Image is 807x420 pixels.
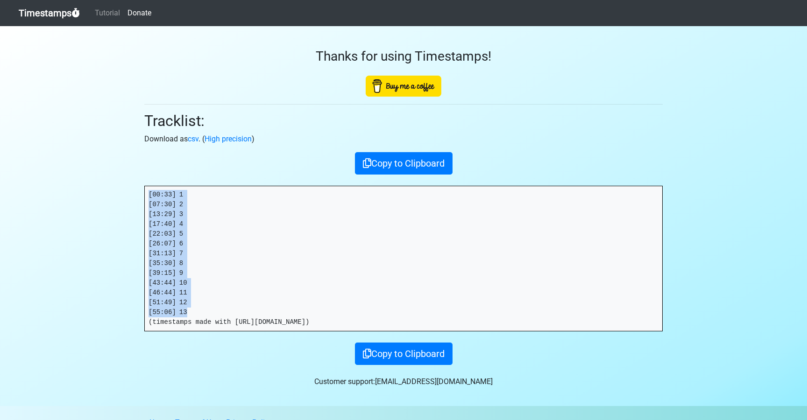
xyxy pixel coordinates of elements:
a: Timestamps [19,4,80,22]
a: Donate [124,4,155,22]
h2: Tracklist: [144,112,663,130]
a: csv [188,134,198,143]
a: Tutorial [91,4,124,22]
h3: Thanks for using Timestamps! [144,49,663,64]
button: Copy to Clipboard [355,152,453,175]
button: Copy to Clipboard [355,343,453,365]
pre: [00:33] 1 [07:30] 2 [13:29] 3 [17:40] 4 [22:03] 5 [26:07] 6 [31:13] 7 [35:30] 8 [39:15] 9 [43:44]... [145,186,662,331]
a: High precision [205,134,252,143]
img: Buy Me A Coffee [366,76,441,97]
p: Download as . ( ) [144,133,663,145]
